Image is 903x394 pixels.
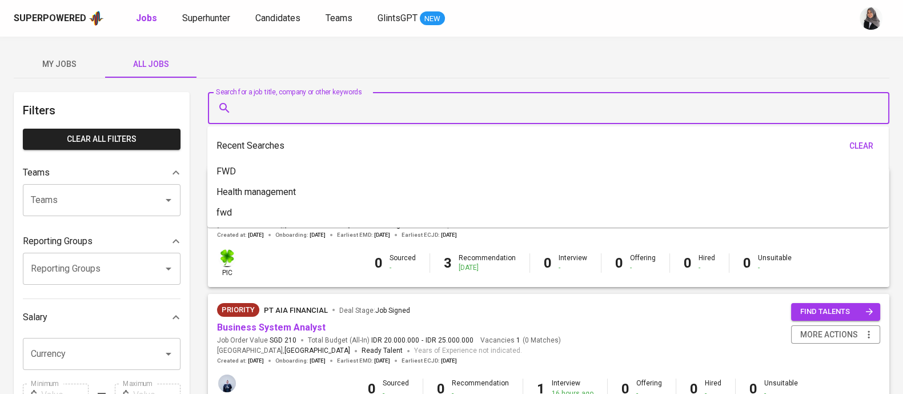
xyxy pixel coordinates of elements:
[362,347,403,355] span: Ready Talent
[559,253,587,273] div: Interview
[339,307,410,315] span: Deal Stage :
[217,303,259,317] div: New Job received from Demand Team
[136,11,159,26] a: Jobs
[217,322,326,333] a: Business System Analyst
[699,253,715,273] div: Hired
[308,336,473,345] span: Total Budget (All-In)
[216,185,296,199] p: Health management
[444,255,452,271] b: 3
[337,357,390,365] span: Earliest EMD :
[310,231,326,239] span: [DATE]
[23,161,180,184] div: Teams
[248,231,264,239] span: [DATE]
[559,263,587,273] div: -
[791,303,880,321] button: find talents
[422,336,423,345] span: -
[23,311,47,324] p: Salary
[615,255,623,271] b: 0
[843,136,880,157] button: clear
[218,249,236,267] img: f9493b8c-82b8-4f41-8722-f5d69bb1b761.jpg
[218,375,236,392] img: annisa@glints.com
[480,336,561,345] span: Vacancies ( 0 Matches )
[800,328,858,342] span: more actions
[160,192,176,208] button: Open
[371,336,419,345] span: IDR 20.000.000
[375,255,383,271] b: 0
[326,11,355,26] a: Teams
[684,255,692,271] b: 0
[255,11,303,26] a: Candidates
[21,57,98,71] span: My Jobs
[402,357,457,365] span: Earliest ECJD :
[414,345,522,357] span: Years of Experience not indicated.
[248,357,264,365] span: [DATE]
[337,231,390,239] span: Earliest EMD :
[182,11,232,26] a: Superhunter
[275,231,326,239] span: Onboarding :
[217,304,259,316] span: Priority
[374,231,390,239] span: [DATE]
[217,357,264,365] span: Created at :
[23,230,180,253] div: Reporting Groups
[217,248,237,278] div: pic
[860,7,882,30] img: sinta.windasari@glints.com
[374,357,390,365] span: [DATE]
[515,336,520,345] span: 1
[375,307,410,315] span: Job Signed
[160,261,176,277] button: Open
[426,336,473,345] span: IDR 25.000.000
[402,231,457,239] span: Earliest ECJD :
[284,345,350,357] span: [GEOGRAPHIC_DATA]
[390,263,416,273] div: -
[630,263,656,273] div: -
[326,13,352,23] span: Teams
[136,13,157,23] b: Jobs
[758,263,792,273] div: -
[112,57,190,71] span: All Jobs
[800,305,873,319] span: find talents
[89,10,104,27] img: app logo
[441,357,457,365] span: [DATE]
[14,10,104,27] a: Superpoweredapp logo
[378,13,418,23] span: GlintsGPT
[217,231,264,239] span: Created at :
[441,231,457,239] span: [DATE]
[217,345,350,357] span: [GEOGRAPHIC_DATA] ,
[459,253,516,273] div: Recommendation
[310,357,326,365] span: [DATE]
[378,11,445,26] a: GlintsGPT NEW
[420,13,445,25] span: NEW
[275,357,326,365] span: Onboarding :
[390,253,416,273] div: Sourced
[270,336,296,345] span: SGD 210
[791,325,880,344] button: more actions
[255,13,300,23] span: Candidates
[758,253,792,273] div: Unsuitable
[743,255,751,271] b: 0
[699,263,715,273] div: -
[630,253,656,273] div: Offering
[216,206,232,220] p: fwd
[23,306,180,329] div: Salary
[264,306,328,315] span: PT AIA FINANCIAL
[848,139,875,153] span: clear
[160,346,176,362] button: Open
[217,336,296,345] span: Job Order Value
[182,13,230,23] span: Superhunter
[216,165,236,178] p: FWD
[32,132,171,146] span: Clear All filters
[216,136,880,157] div: Recent Searches
[544,255,552,271] b: 0
[23,166,50,180] p: Teams
[23,101,180,120] h6: Filters
[23,234,93,248] p: Reporting Groups
[23,129,180,150] button: Clear All filters
[459,263,516,273] div: [DATE]
[14,12,86,25] div: Superpowered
